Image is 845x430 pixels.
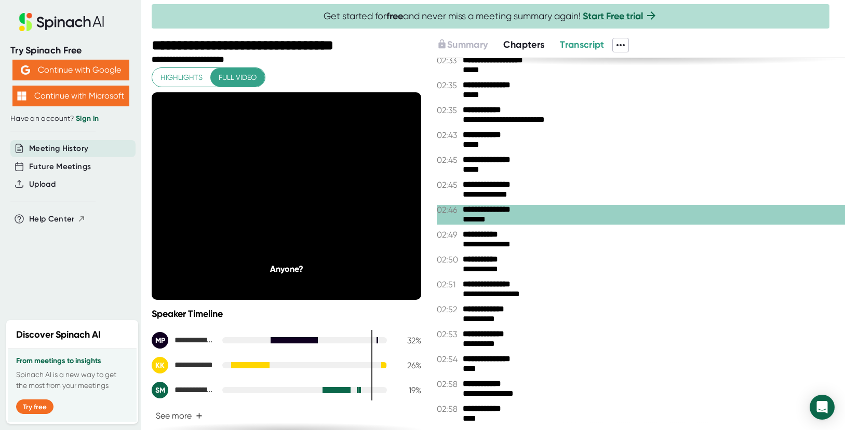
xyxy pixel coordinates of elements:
b: free [386,10,403,22]
a: Start Free trial [583,10,643,22]
div: Have an account? [10,114,131,123]
span: 02:52 [437,304,460,314]
span: Highlights [160,71,203,84]
span: Chapters [503,39,544,50]
button: Full video [210,68,265,87]
span: 02:35 [437,80,460,90]
span: 02:51 [437,280,460,289]
div: Anyone? [179,264,394,274]
div: SM [152,382,168,398]
img: Aehbyd4JwY73AAAAAElFTkSuQmCC [21,65,30,75]
div: Kapil Kapoor [152,357,214,373]
h2: Discover Spinach AI [16,328,101,342]
button: Transcript [560,38,605,52]
span: 02:53 [437,329,460,339]
span: 02:45 [437,180,460,190]
div: 32 % [395,336,421,345]
h3: From meetings to insights [16,357,128,365]
button: Continue with Microsoft [12,86,129,106]
button: Upload [29,178,56,190]
span: 02:54 [437,354,460,364]
span: 02:49 [437,230,460,240]
div: MP [152,332,168,349]
p: Spinach AI is a new way to get the most from your meetings [16,369,128,391]
span: + [196,412,203,420]
button: Summary [437,38,488,52]
span: Transcript [560,39,605,50]
div: Try Spinach Free [10,45,131,57]
button: Future Meetings [29,161,91,173]
span: 02:33 [437,56,460,65]
span: 02:50 [437,255,460,265]
div: 26 % [395,360,421,370]
span: Summary [447,39,488,50]
div: Open Intercom Messenger [810,395,835,420]
span: 02:58 [437,404,460,414]
button: Meeting History [29,143,88,155]
div: KK [152,357,168,373]
div: Sharada Nand Mishra [152,382,214,398]
div: 19 % [395,385,421,395]
button: Try free [16,399,53,414]
button: Highlights [152,68,211,87]
span: 02:46 [437,205,460,215]
button: Help Center [29,213,86,225]
span: Help Center [29,213,75,225]
span: Get started for and never miss a meeting summary again! [324,10,658,22]
span: 02:58 [437,379,460,389]
span: 02:45 [437,155,460,165]
span: 02:35 [437,105,460,115]
span: 02:43 [437,130,460,140]
button: Chapters [503,38,544,52]
div: Upgrade to access [437,38,503,52]
div: Mukesh Parmar [152,332,214,349]
a: Sign in [76,114,99,123]
span: Full video [219,71,257,84]
button: See more+ [152,407,207,425]
div: Speaker Timeline [152,308,421,320]
button: Continue with Google [12,60,129,80]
